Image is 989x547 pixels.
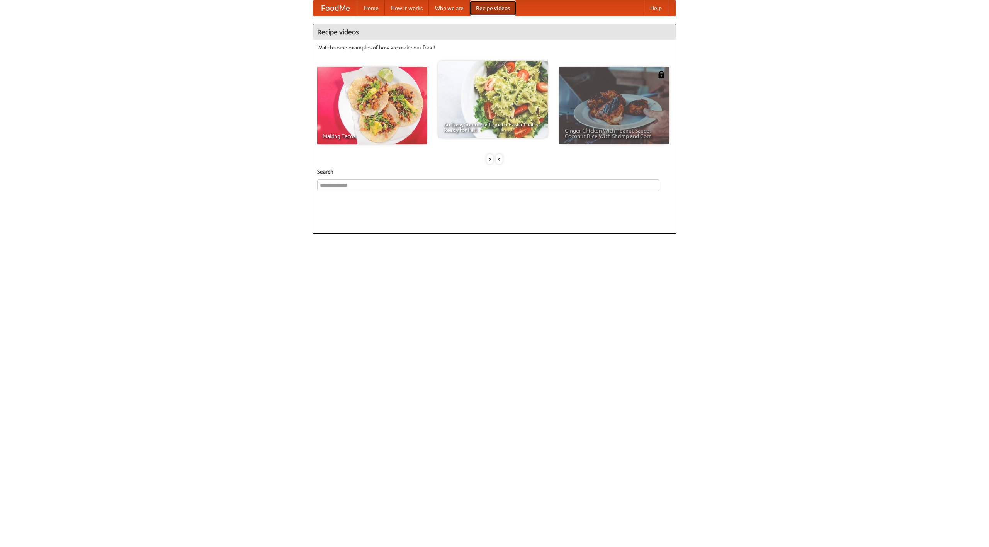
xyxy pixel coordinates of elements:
h5: Search [317,168,672,176]
div: « [486,154,493,164]
span: Making Tacos [323,133,421,139]
a: An Easy, Summery Tomato Pasta That's Ready for Fall [438,61,548,138]
img: 483408.png [658,71,665,78]
span: An Easy, Summery Tomato Pasta That's Ready for Fall [444,122,542,133]
a: How it works [385,0,429,16]
p: Watch some examples of how we make our food! [317,44,672,51]
a: FoodMe [313,0,358,16]
a: Help [644,0,668,16]
h4: Recipe videos [313,24,676,40]
a: Recipe videos [470,0,516,16]
a: Making Tacos [317,67,427,144]
a: Who we are [429,0,470,16]
div: » [496,154,503,164]
a: Home [358,0,385,16]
